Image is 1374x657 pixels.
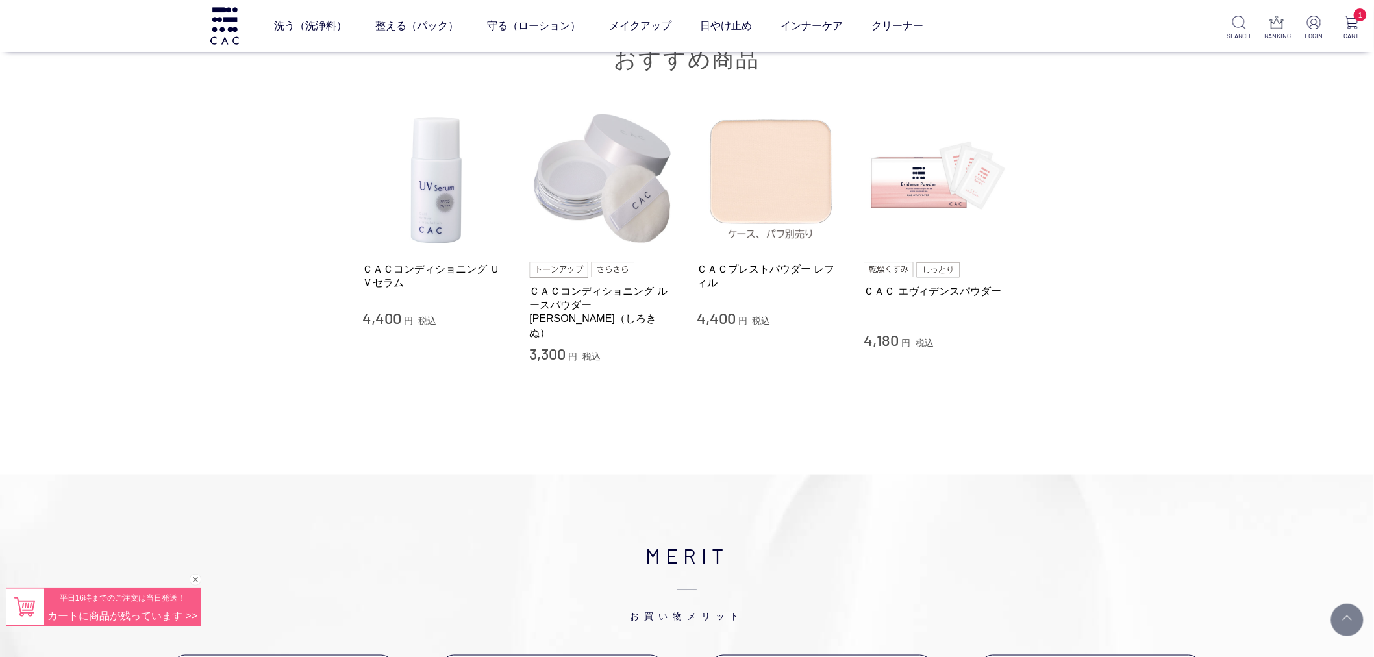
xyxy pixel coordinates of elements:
span: お買い物メリット [172,571,1203,623]
span: 4,400 [697,308,736,327]
a: インナーケア [781,8,843,44]
span: 税込 [582,351,601,362]
img: ＣＡＣコンディショニング ＵＶセラム [362,104,510,252]
a: ＣＡＣコンディショニング ＵＶセラム [362,262,510,290]
span: 円 [738,316,747,326]
a: 守る（ローション） [487,8,581,44]
span: 円 [568,351,577,362]
a: LOGIN [1302,16,1326,41]
a: クリーナー [871,8,923,44]
p: SEARCH [1227,31,1251,41]
img: 乾燥くすみ [864,262,914,278]
span: 税込 [418,316,436,326]
a: SEARCH [1227,16,1251,41]
span: 円 [901,338,910,348]
img: logo [208,7,241,44]
img: さらさら [592,262,634,278]
img: トーンアップ [530,262,589,278]
span: 4,180 [864,330,899,349]
p: CART [1340,31,1364,41]
a: ＣＡＣプレストパウダー レフィル [697,262,845,290]
a: 整える（パック） [375,8,458,44]
span: 4,400 [362,308,401,327]
h2: MERIT [172,539,1203,623]
img: ＣＡＣ エヴィデンスパウダー [864,104,1012,252]
a: 日やけ止め [700,8,752,44]
img: ＣＡＣプレストパウダー レフィル [697,104,845,252]
span: 税込 [753,316,771,326]
span: 税込 [916,338,934,348]
a: 1 CART [1340,16,1364,41]
span: 円 [404,316,413,326]
img: ＣＡＣコンディショニング ルースパウダー 白絹（しろきぬ） [530,104,678,252]
img: しっとり [917,262,960,278]
a: メイクアップ [609,8,671,44]
span: 3,300 [530,344,566,363]
span: 1 [1354,8,1367,21]
a: ＣＡＣ エヴィデンスパウダー [864,284,1012,298]
a: RANKING [1265,16,1289,41]
a: 洗う（洗浄料） [274,8,347,44]
a: ＣＡＣコンディショニング ルースパウダー [PERSON_NAME]（しろきぬ） [530,284,678,340]
p: RANKING [1265,31,1289,41]
p: LOGIN [1302,31,1326,41]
